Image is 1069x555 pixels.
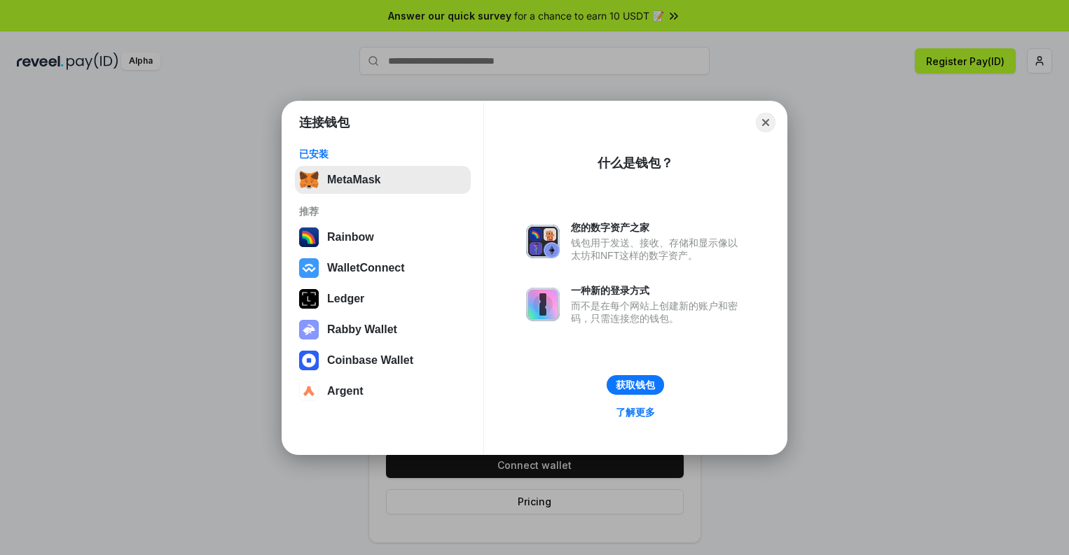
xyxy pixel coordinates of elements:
div: Argent [327,385,364,398]
img: svg+xml,%3Csvg%20width%3D%2228%22%20height%3D%2228%22%20viewBox%3D%220%200%2028%2028%22%20fill%3D... [299,258,319,278]
button: Ledger [295,285,471,313]
img: svg+xml,%3Csvg%20fill%3D%22none%22%20height%3D%2233%22%20viewBox%3D%220%200%2035%2033%22%20width%... [299,170,319,190]
div: 钱包用于发送、接收、存储和显示像以太坊和NFT这样的数字资产。 [571,237,745,262]
div: 推荐 [299,205,467,218]
div: 而不是在每个网站上创建新的账户和密码，只需连接您的钱包。 [571,300,745,325]
div: 已安装 [299,148,467,160]
button: Argent [295,377,471,405]
h1: 连接钱包 [299,114,350,131]
div: Coinbase Wallet [327,354,413,367]
div: 一种新的登录方式 [571,284,745,297]
img: svg+xml,%3Csvg%20width%3D%22120%22%20height%3D%22120%22%20viewBox%3D%220%200%20120%20120%22%20fil... [299,227,319,247]
button: Rainbow [295,223,471,251]
button: 获取钱包 [607,375,664,395]
div: 了解更多 [616,406,655,419]
button: Close [756,113,775,132]
a: 了解更多 [607,403,663,421]
img: svg+xml,%3Csvg%20xmlns%3D%22http%3A%2F%2Fwww.w3.org%2F2000%2Fsvg%22%20width%3D%2228%22%20height%3... [299,289,319,309]
img: svg+xml,%3Csvg%20width%3D%2228%22%20height%3D%2228%22%20viewBox%3D%220%200%2028%2028%22%20fill%3D... [299,381,319,401]
div: Ledger [327,293,364,305]
button: WalletConnect [295,254,471,282]
div: Rainbow [327,231,374,244]
button: MetaMask [295,166,471,194]
div: Rabby Wallet [327,323,397,336]
img: svg+xml,%3Csvg%20width%3D%2228%22%20height%3D%2228%22%20viewBox%3D%220%200%2028%2028%22%20fill%3D... [299,351,319,370]
div: MetaMask [327,174,380,186]
div: 获取钱包 [616,379,655,391]
div: 您的数字资产之家 [571,221,745,234]
img: svg+xml,%3Csvg%20xmlns%3D%22http%3A%2F%2Fwww.w3.org%2F2000%2Fsvg%22%20fill%3D%22none%22%20viewBox... [299,320,319,339]
img: svg+xml,%3Csvg%20xmlns%3D%22http%3A%2F%2Fwww.w3.org%2F2000%2Fsvg%22%20fill%3D%22none%22%20viewBox... [526,225,560,258]
button: Rabby Wallet [295,316,471,344]
button: Coinbase Wallet [295,346,471,374]
div: 什么是钱包？ [598,155,673,171]
img: svg+xml,%3Csvg%20xmlns%3D%22http%3A%2F%2Fwww.w3.org%2F2000%2Fsvg%22%20fill%3D%22none%22%20viewBox... [526,288,560,321]
div: WalletConnect [327,262,405,274]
